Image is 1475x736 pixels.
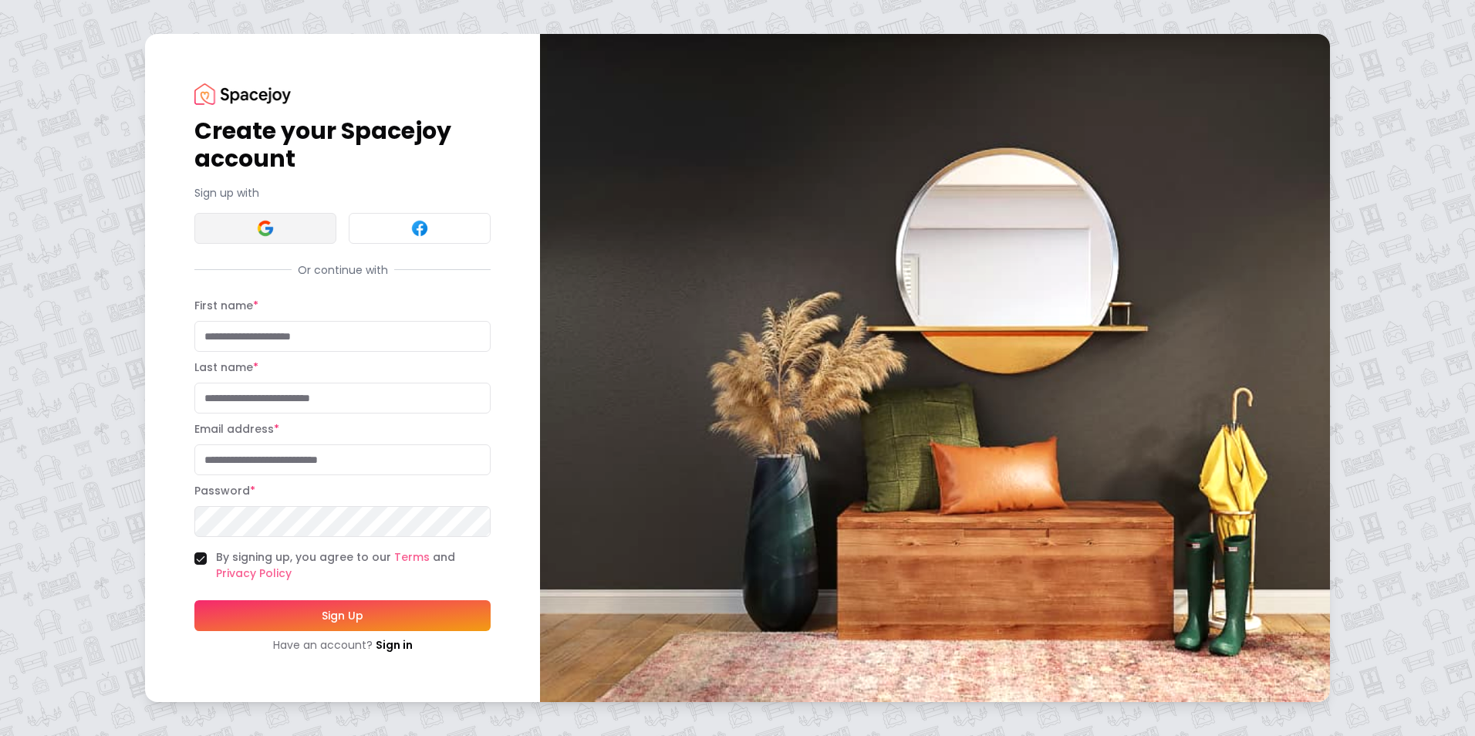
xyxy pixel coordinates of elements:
a: Sign in [376,637,413,653]
img: Google signin [256,219,275,238]
label: First name [194,298,258,313]
label: Last name [194,360,258,375]
img: Spacejoy Logo [194,83,291,104]
img: banner [540,34,1330,701]
label: Email address [194,421,279,437]
div: Have an account? [194,637,491,653]
a: Privacy Policy [216,566,292,581]
button: Sign Up [194,600,491,631]
img: Facebook signin [410,219,429,238]
a: Terms [394,549,430,565]
label: Password [194,483,255,498]
label: By signing up, you agree to our and [216,549,491,582]
span: Or continue with [292,262,394,278]
h1: Create your Spacejoy account [194,117,491,173]
p: Sign up with [194,185,491,201]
